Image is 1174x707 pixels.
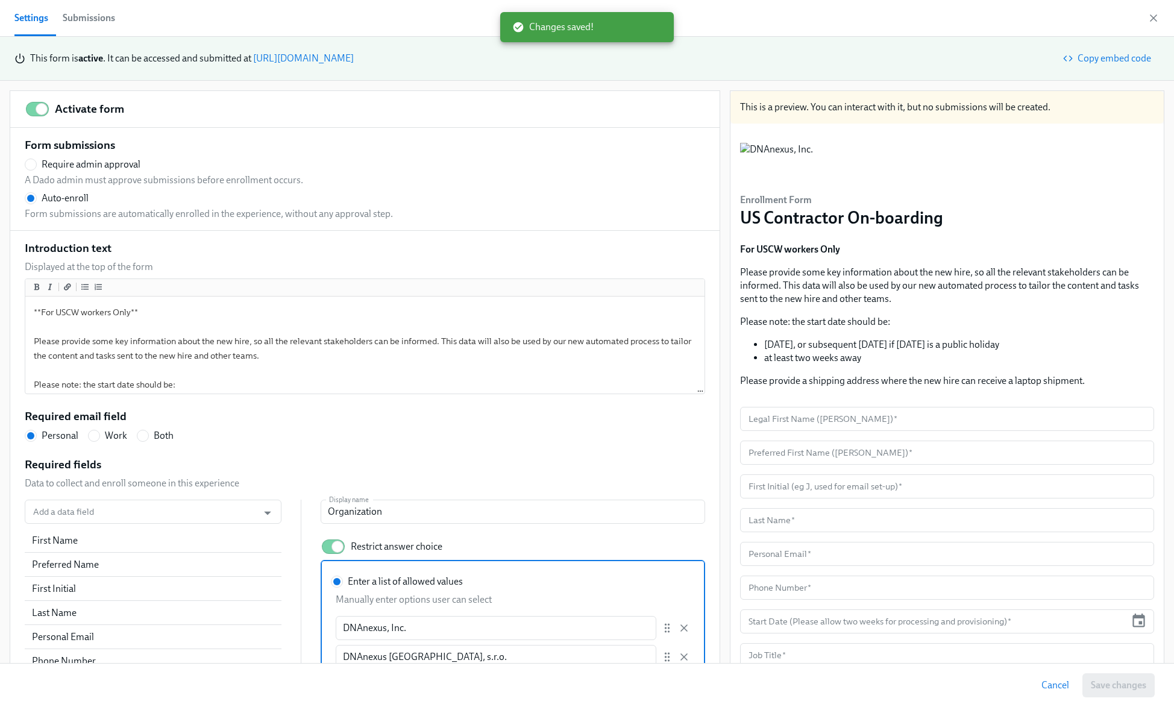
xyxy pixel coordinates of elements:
[55,101,124,117] h5: Activate form
[25,529,281,553] div: First Name
[32,630,274,644] div: Personal Email
[25,137,115,153] h5: Form submissions
[42,192,89,205] span: Auto-enroll
[32,534,274,547] div: First Name
[740,609,1125,633] input: MM/DD/YYYY
[25,553,281,577] div: Preferred Name
[25,260,153,274] p: Displayed at the top of the form
[44,281,56,293] button: Add italic text
[348,575,463,588] span: Enter a list of allowed values
[351,540,442,553] p: Restrict answer choice
[63,10,115,27] div: Submissions
[42,158,140,171] span: Require admin approval
[25,601,281,625] div: Last Name
[25,457,101,473] h5: Required fields
[730,91,1164,124] div: This is a preview. You can interact with it, but no submissions will be created.
[764,351,1154,365] li: at least two weeks away
[25,174,303,187] p: A Dado admin must approve submissions before enrollment occurs.
[512,20,594,34] span: Changes saved!
[740,315,1154,328] p: Please note: the start date should be:
[154,429,174,442] span: Both
[25,409,127,424] h5: Required email field
[336,645,657,669] input: Enter a list of allowed valuesManually enter options user can select
[32,582,274,595] div: First Initial
[30,52,251,64] span: This form is . It can be accessed and submitted at
[321,500,706,524] input: Display name
[336,593,691,606] span: Manually enter options user can select
[1057,46,1160,71] button: Copy embed code
[740,207,943,228] h3: US Contractor On-boarding
[1033,673,1078,697] button: Cancel
[678,622,690,634] button: Enter a list of allowed valuesManually enter options user can select
[61,281,74,293] button: Add a link
[740,193,943,207] h6: Enrollment Form
[678,651,690,663] button: Enter a list of allowed valuesManually enter options user can select
[105,429,127,442] span: Work
[31,281,43,293] button: Add bold text
[32,606,274,620] div: Last Name
[258,503,277,522] button: Open
[79,281,91,293] button: Add unordered list
[25,240,111,256] h5: Introduction text
[25,625,281,649] div: Personal Email
[336,616,657,640] input: Enter a list of allowed valuesManually enter options user can select
[740,266,1154,306] p: Please provide some key information about the new hire, so all the relevant stakeholders can be i...
[92,281,104,293] button: Add ordered list
[740,143,813,179] img: DNAnexus, Inc.
[42,429,78,442] span: Personal
[25,207,393,221] p: Form submissions are automatically enrolled in the experience, without any approval step.
[764,338,1154,351] li: [DATE], or subsequent [DATE] if [DATE] is a public holiday
[32,655,274,668] div: Phone Number
[25,649,281,673] div: Phone Number
[740,244,840,255] strong: For USCW workers Only
[1041,679,1069,691] span: Cancel
[32,558,274,571] div: Preferred Name
[25,577,281,601] div: First Initial
[740,374,1154,388] p: Please provide a shipping address where the new hire can receive a laptop shipment.
[78,52,103,64] strong: active
[253,52,354,64] a: [URL][DOMAIN_NAME]
[14,10,48,27] span: Settings
[1066,52,1151,64] span: Copy embed code
[28,299,702,456] textarea: **For USCW workers Only** Please provide some key information about the new hire, so all the rele...
[25,477,239,490] p: Data to collect and enroll someone in this experience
